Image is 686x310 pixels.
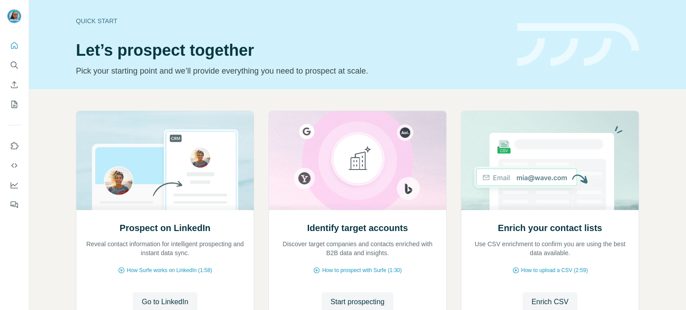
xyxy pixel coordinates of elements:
[7,57,21,73] button: Search
[268,111,447,210] img: Identify target accounts
[76,17,506,25] div: Quick start
[7,96,21,112] button: My lists
[7,77,21,93] button: Enrich CSV
[521,266,588,274] span: How to upload a CSV (2:59)
[7,37,21,54] button: Quick start
[307,222,408,234] h2: Identify target accounts
[278,240,437,257] p: Discover target companies and contacts enriched with B2B data and insights.
[85,240,245,257] p: Reveal contact information for intelligent prospecting and instant data sync.
[142,297,188,307] span: Go to LinkedIn
[120,222,210,234] h2: Prospect on LinkedIn
[470,240,630,257] p: Use CSV enrichment to confirm you are using the best data available.
[7,197,21,213] button: Feedback
[127,266,212,274] span: How Surfe works on LinkedIn (1:58)
[7,177,21,193] button: Dashboard
[531,297,569,307] span: Enrich CSV
[7,138,21,154] button: Use Surfe on LinkedIn
[330,297,385,307] span: Start prospecting
[7,9,21,23] img: Avatar
[76,111,254,210] img: Prospect on LinkedIn
[7,157,21,174] button: Use Surfe API
[517,23,639,66] img: banner
[498,222,602,234] h2: Enrich your contact lists
[461,111,639,210] img: Enrich your contact lists
[76,41,506,59] h1: Let’s prospect together
[76,65,506,77] p: Pick your starting point and we’ll provide everything you need to prospect at scale.
[322,266,402,274] span: How to prospect with Surfe (1:30)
